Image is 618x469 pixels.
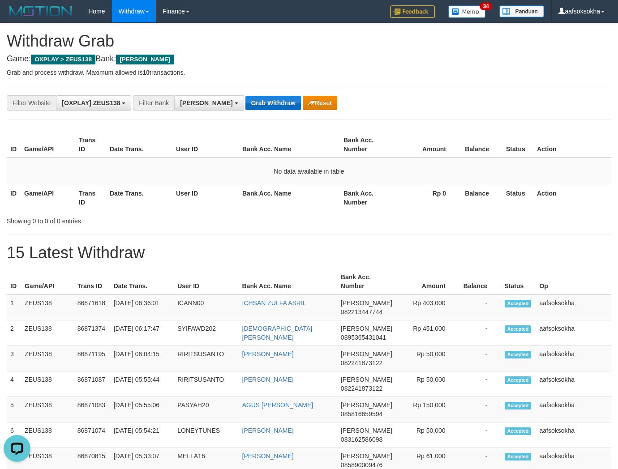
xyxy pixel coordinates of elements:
th: Action [533,185,611,210]
th: Rp 0 [395,185,459,210]
button: Grab Withdraw [245,96,300,110]
td: [DATE] 06:04:15 [110,346,174,371]
td: [DATE] 06:17:47 [110,320,174,346]
td: SYIFAWD202 [174,320,238,346]
td: ZEUS138 [21,397,74,422]
img: Feedback.jpg [390,5,435,18]
th: Bank Acc. Number [337,269,396,294]
span: Accepted [505,325,532,333]
td: Rp 451,000 [396,320,459,346]
th: Date Trans. [106,132,172,158]
th: ID [7,269,21,294]
span: [PERSON_NAME] [341,401,392,409]
td: 86871618 [74,294,110,320]
span: [PERSON_NAME] [180,99,232,107]
td: [DATE] 06:36:01 [110,294,174,320]
span: Accepted [505,351,532,358]
td: - [459,422,501,448]
h4: Game: Bank: [7,55,611,64]
td: - [459,320,501,346]
td: [DATE] 05:54:21 [110,422,174,448]
td: PASYAH20 [174,397,238,422]
span: 34 [480,2,492,10]
button: [PERSON_NAME] [174,95,244,111]
th: Bank Acc. Name [239,132,340,158]
span: Accepted [505,376,532,384]
td: 4 [7,371,21,397]
td: ZEUS138 [21,320,74,346]
th: Amount [396,269,459,294]
span: Copy 0895365431041 to clipboard [341,334,386,341]
th: Date Trans. [106,185,172,210]
th: Balance [459,132,502,158]
p: Grab and process withdraw. Maximum allowed is transactions. [7,68,611,77]
span: [PERSON_NAME] [341,299,392,307]
span: [PERSON_NAME] [341,325,392,332]
span: [PERSON_NAME] [341,376,392,383]
th: Game/API [21,132,75,158]
a: [PERSON_NAME] [242,350,294,358]
th: ID [7,132,21,158]
span: [PERSON_NAME] [116,55,174,64]
th: Trans ID [75,185,106,210]
h1: 15 Latest Withdraw [7,244,611,262]
td: 86871374 [74,320,110,346]
td: - [459,397,501,422]
th: Bank Acc. Number [340,185,395,210]
td: 86871195 [74,346,110,371]
td: - [459,346,501,371]
span: Accepted [505,402,532,409]
a: [PERSON_NAME] [242,452,294,460]
span: Copy 085816659594 to clipboard [341,410,382,418]
td: - [459,371,501,397]
th: Balance [459,269,501,294]
button: [OXPLAY] ZEUS138 [56,95,131,111]
button: Open LiveChat chat widget [4,4,30,30]
th: User ID [174,269,238,294]
td: ZEUS138 [21,294,74,320]
td: RIRITSUSANTO [174,371,238,397]
td: No data available in table [7,158,611,185]
button: Reset [303,96,337,110]
td: 86871083 [74,397,110,422]
th: Game/API [21,185,75,210]
td: Rp 403,000 [396,294,459,320]
td: 1 [7,294,21,320]
th: Status [502,132,533,158]
td: aafsoksokha [536,294,611,320]
img: MOTION_logo.png [7,4,75,18]
td: - [459,294,501,320]
span: Accepted [505,427,532,435]
th: Balance [459,185,502,210]
th: Status [502,185,533,210]
td: [DATE] 05:55:44 [110,371,174,397]
a: ICHSAN ZULFA ASRIL [242,299,306,307]
a: AGUS [PERSON_NAME] [242,401,313,409]
div: Filter Bank [133,95,174,111]
span: [PERSON_NAME] [341,452,392,460]
img: Button%20Memo.svg [448,5,486,18]
th: Amount [395,132,459,158]
th: Status [501,269,536,294]
span: [PERSON_NAME] [341,427,392,434]
td: RIRITSUSANTO [174,346,238,371]
td: 3 [7,346,21,371]
span: Copy 082241873122 to clipboard [341,359,382,367]
span: Accepted [505,453,532,460]
td: Rp 50,000 [396,371,459,397]
td: aafsoksokha [536,422,611,448]
td: ZEUS138 [21,371,74,397]
td: 5 [7,397,21,422]
td: 6 [7,422,21,448]
span: Copy 083162586098 to clipboard [341,436,382,443]
th: Trans ID [75,132,106,158]
th: Bank Acc. Name [239,269,337,294]
strong: 10 [142,69,150,76]
td: 2 [7,320,21,346]
th: Op [536,269,611,294]
td: [DATE] 05:55:06 [110,397,174,422]
td: 86871074 [74,422,110,448]
td: ICANN00 [174,294,238,320]
th: Game/API [21,269,74,294]
td: ZEUS138 [21,422,74,448]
